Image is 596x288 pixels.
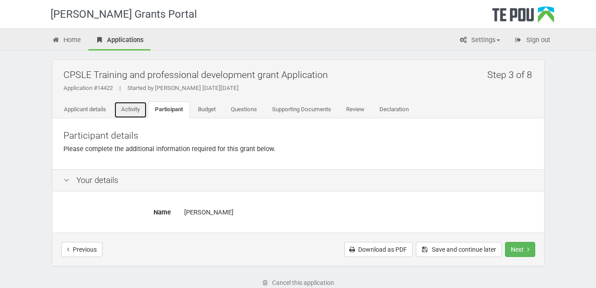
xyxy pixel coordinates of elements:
[63,144,533,154] p: Please complete the additional information required for this grant below.
[191,101,223,118] a: Budget
[45,31,88,51] a: Home
[224,101,264,118] a: Questions
[113,85,127,91] span: |
[372,101,416,118] a: Declaration
[88,31,150,51] a: Applications
[63,64,537,85] h2: CPSLE Training and professional development grant Application
[344,242,413,257] a: Download as PDF
[492,6,554,28] div: Te Pou Logo
[505,242,535,257] button: Next step
[148,101,190,118] a: Participant
[52,169,544,192] div: Your details
[57,205,178,217] label: Name
[57,101,113,118] a: Applicant details
[265,101,338,118] a: Supporting Documents
[63,84,537,92] div: Application #14422 Started by [PERSON_NAME] [DATE][DATE]
[416,242,502,257] button: Save and continue later
[63,129,533,142] p: Participant details
[339,101,371,118] a: Review
[453,31,507,51] a: Settings
[114,101,147,118] a: Activity
[487,64,537,85] h2: Step 3 of 8
[61,242,103,257] button: Previous step
[508,31,557,51] a: Sign out
[184,205,533,220] div: [PERSON_NAME]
